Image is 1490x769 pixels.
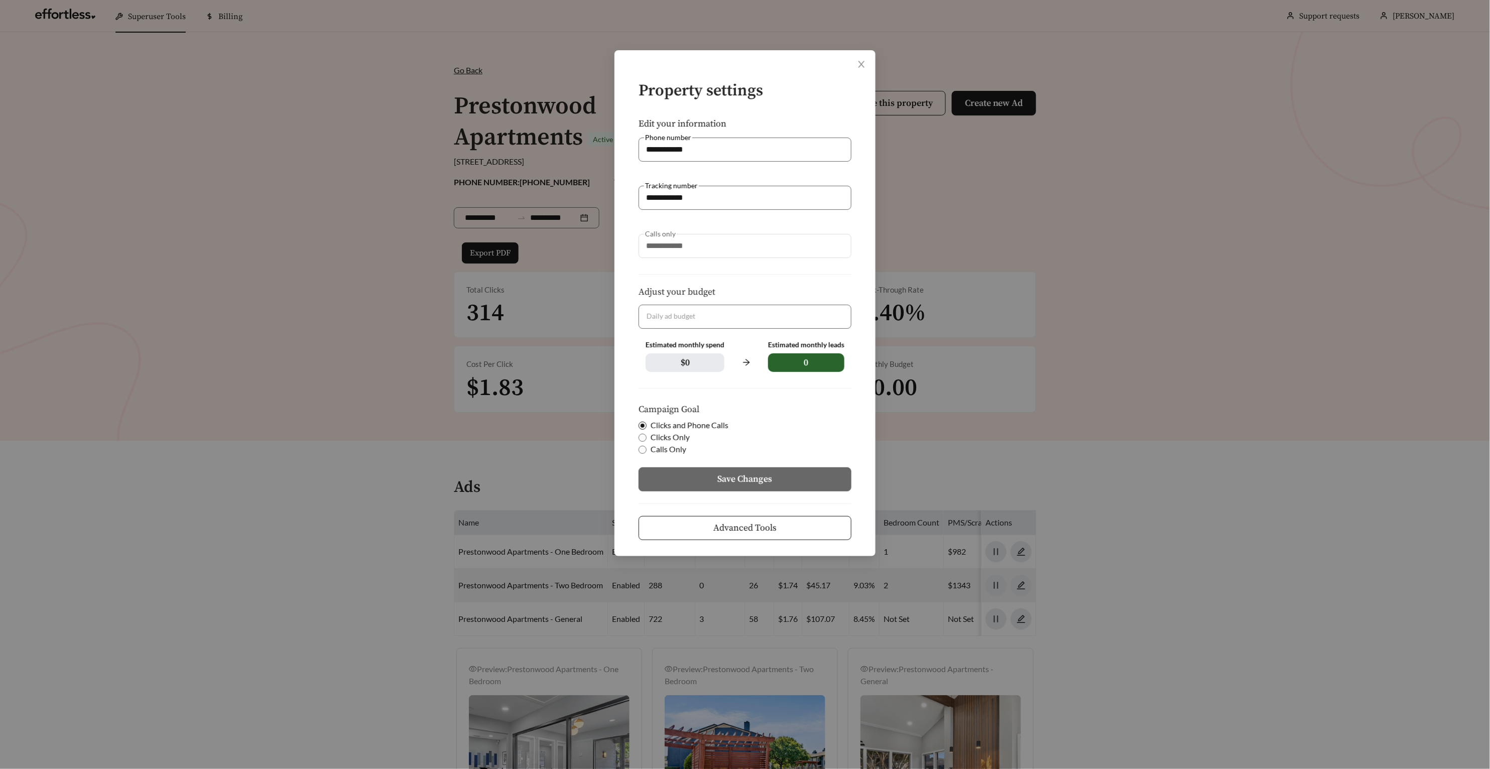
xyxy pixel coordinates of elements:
[639,516,851,540] button: Advanced Tools
[639,287,851,297] h5: Adjust your budget
[768,353,844,372] span: 0
[646,353,724,372] span: $ 0
[857,60,866,69] span: close
[647,419,732,431] span: Clicks and Phone Calls
[639,523,851,532] a: Advanced Tools
[736,353,756,372] span: arrow-right
[639,82,851,100] h4: Property settings
[713,521,777,535] span: Advanced Tools
[768,341,844,349] div: Estimated monthly leads
[847,50,876,78] button: Close
[647,443,690,455] span: Calls Only
[639,467,851,491] button: Save Changes
[639,405,851,415] h5: Campaign Goal
[646,341,724,349] div: Estimated monthly spend
[647,431,694,443] span: Clicks Only
[639,119,851,129] h5: Edit your information
[645,305,650,328] span: $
